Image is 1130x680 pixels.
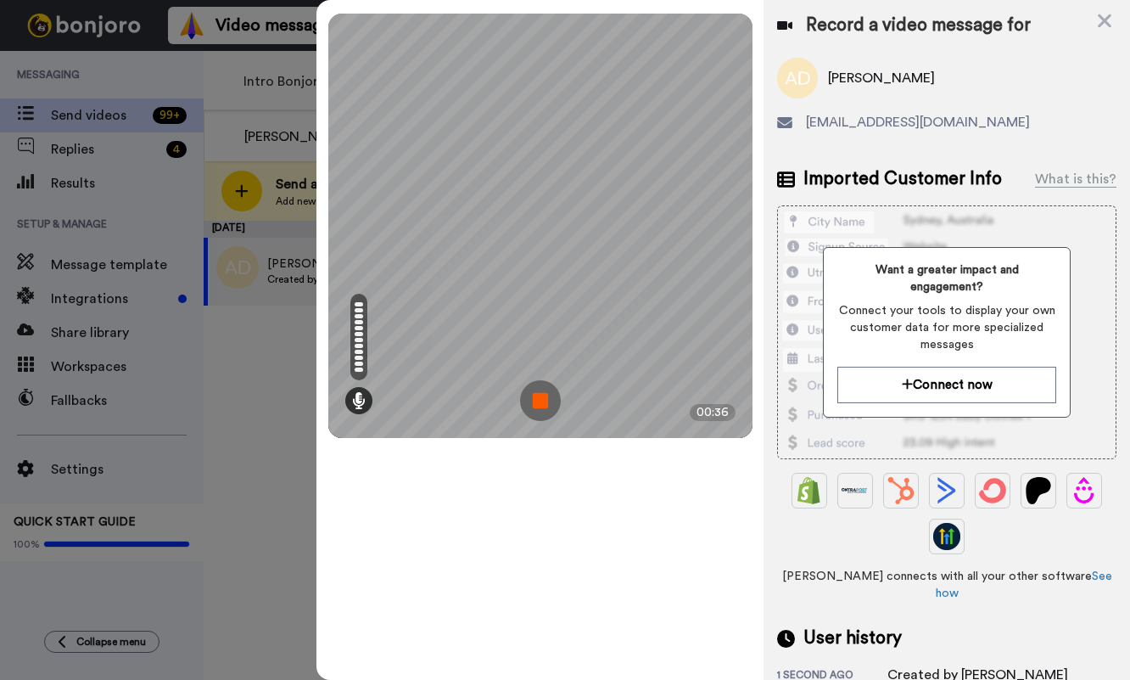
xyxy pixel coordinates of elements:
img: ic_record_stop.svg [520,380,561,421]
img: Ontraport [842,477,869,504]
span: Connect your tools to display your own customer data for more specialized messages [837,302,1056,353]
div: What is this? [1035,169,1116,189]
div: 00:36 [690,404,736,421]
span: Imported Customer Info [803,166,1002,192]
span: [EMAIL_ADDRESS][DOMAIN_NAME] [806,112,1030,132]
img: Shopify [796,477,823,504]
img: Drip [1071,477,1098,504]
a: See how [936,570,1112,599]
span: Want a greater impact and engagement? [837,261,1056,295]
img: GoHighLevel [933,523,960,550]
span: User history [803,626,902,651]
span: [PERSON_NAME] connects with all your other software [777,568,1116,602]
img: ActiveCampaign [933,477,960,504]
img: Hubspot [887,477,915,504]
img: ConvertKit [979,477,1006,504]
button: Connect now [837,367,1056,403]
img: Patreon [1025,477,1052,504]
